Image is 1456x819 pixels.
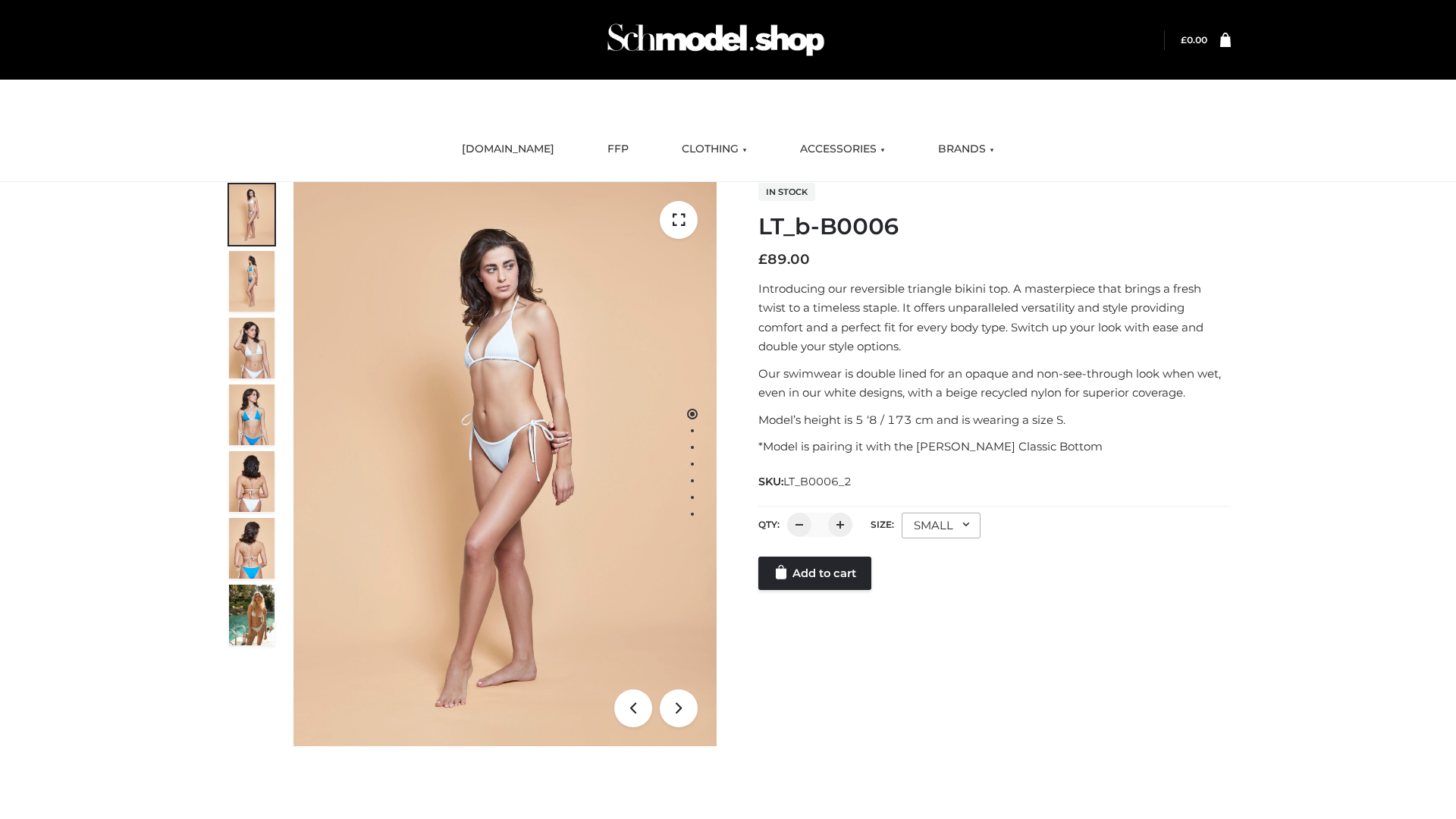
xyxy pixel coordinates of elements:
[758,364,1231,403] p: Our swimwear is double lined for an opaque and non-see-through look when wet, even in our white d...
[229,251,275,312] img: ArielClassicBikiniTop_CloudNine_AzureSky_OW114ECO_2-scaled.jpg
[1181,34,1207,45] a: £0.00
[1181,34,1207,45] bdi: 0.00
[758,437,1231,457] p: *Model is pairing it with the [PERSON_NAME] Classic Bottom
[1181,34,1187,45] span: £
[902,513,981,538] div: SMALL
[871,519,894,530] label: Size:
[789,133,896,166] a: ACCESSORIES
[758,557,871,590] a: Add to cart
[758,410,1231,430] p: Model’s height is 5 ‘8 / 173 cm and is wearing a size S.
[602,10,830,70] img: Schmodel Admin 964
[229,585,275,645] img: Arieltop_CloudNine_AzureSky2.jpg
[229,384,275,445] img: ArielClassicBikiniTop_CloudNine_AzureSky_OW114ECO_4-scaled.jpg
[450,133,566,166] a: [DOMAIN_NAME]
[229,318,275,378] img: ArielClassicBikiniTop_CloudNine_AzureSky_OW114ECO_3-scaled.jpg
[758,213,1231,240] h1: LT_b-B0006
[758,472,853,491] span: SKU:
[927,133,1006,166] a: BRANDS
[758,251,767,268] span: £
[229,518,275,579] img: ArielClassicBikiniTop_CloudNine_AzureSky_OW114ECO_8-scaled.jpg
[758,279,1231,356] p: Introducing our reversible triangle bikini top. A masterpiece that brings a fresh twist to a time...
[758,251,810,268] bdi: 89.00
[293,182,717,746] img: LT_b-B0006
[783,475,852,488] span: LT_B0006_2
[758,519,780,530] label: QTY:
[229,451,275,512] img: ArielClassicBikiniTop_CloudNine_AzureSky_OW114ECO_7-scaled.jpg
[670,133,758,166] a: CLOTHING
[596,133,640,166] a: FFP
[229,184,275,245] img: ArielClassicBikiniTop_CloudNine_AzureSky_OW114ECO_1-scaled.jpg
[758,183,815,201] span: In stock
